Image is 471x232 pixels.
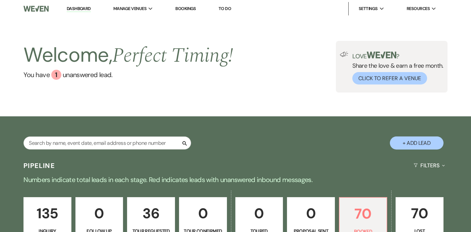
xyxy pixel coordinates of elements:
[28,202,67,225] p: 135
[175,6,196,11] a: Bookings
[23,70,233,80] a: You have 1 unanswered lead.
[219,6,231,11] a: To Do
[348,52,444,84] div: Share the love & earn a free month.
[352,52,444,59] p: Love ?
[344,202,383,225] p: 70
[51,70,61,80] div: 1
[23,2,49,16] img: Weven Logo
[23,41,233,70] h2: Welcome,
[359,5,378,12] span: Settings
[112,40,233,71] span: Perfect Timing !
[352,72,427,84] button: Click to Refer a Venue
[113,5,146,12] span: Manage Venues
[340,52,348,57] img: loud-speaker-illustration.svg
[67,6,91,12] a: Dashboard
[291,202,331,225] p: 0
[23,136,191,150] input: Search by name, event date, email address or phone number
[240,202,279,225] p: 0
[411,157,448,174] button: Filters
[131,202,171,225] p: 36
[367,52,397,58] img: weven-logo-green.svg
[183,202,223,225] p: 0
[80,202,119,225] p: 0
[407,5,430,12] span: Resources
[390,136,444,150] button: + Add Lead
[23,161,55,170] h3: Pipeline
[400,202,439,225] p: 70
